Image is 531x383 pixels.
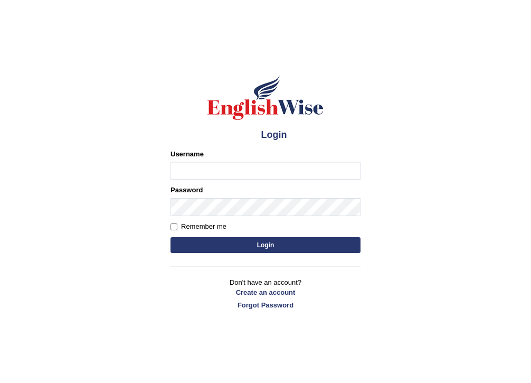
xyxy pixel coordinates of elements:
[170,127,361,144] h4: Login
[170,221,226,232] label: Remember me
[170,300,361,310] a: Forgot Password
[170,149,204,159] label: Username
[170,277,361,310] p: Don't have an account?
[170,185,203,195] label: Password
[170,237,361,253] button: Login
[170,223,177,230] input: Remember me
[205,74,326,122] img: Logo of English Wise sign in for intelligent practice with AI
[170,287,361,297] a: Create an account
